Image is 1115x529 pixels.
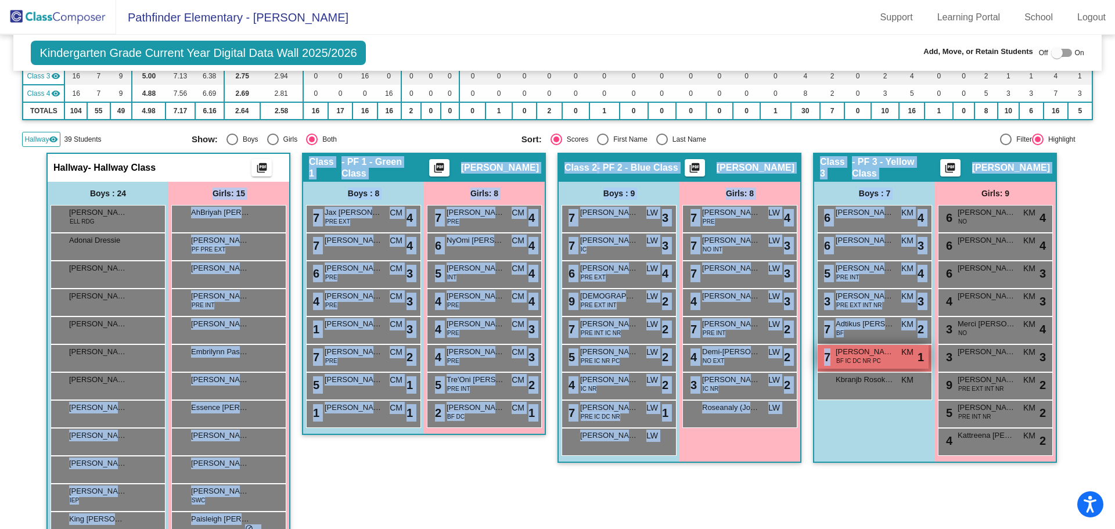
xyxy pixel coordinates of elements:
button: Print Students Details [940,159,961,177]
div: Boys : 8 [303,182,424,205]
span: [PERSON_NAME] [836,290,894,302]
td: 3 [1019,85,1044,102]
td: 0 [353,85,377,102]
span: AhBriyah [PERSON_NAME] [191,207,249,218]
span: 3 [1040,293,1046,310]
span: NO [958,217,967,226]
mat-icon: visibility [51,71,60,81]
td: 7 [1044,85,1068,102]
td: 0 [676,67,706,85]
td: 0 [620,102,648,120]
span: PRE INT [836,273,859,282]
td: 49 [110,102,132,120]
span: [PERSON_NAME] [447,290,505,302]
td: 0 [925,67,953,85]
mat-radio-group: Select an option [521,134,843,145]
td: 9 [110,85,132,102]
td: 7 [87,85,110,102]
td: 0 [706,67,733,85]
button: Print Students Details [251,159,272,177]
span: 4 [943,295,952,308]
span: 7 [688,211,697,224]
span: 4 [918,209,924,226]
td: 0 [676,102,706,120]
span: 6 [566,267,575,280]
td: 104 [64,102,87,120]
td: 0 [459,85,485,102]
td: 0 [303,85,328,102]
span: 6 [310,267,319,280]
button: Print Students Details [429,159,449,177]
span: 4 [407,237,413,254]
td: 55 [87,102,110,120]
td: 2 [401,102,422,120]
div: Last Name [668,134,706,145]
span: LW [646,290,658,303]
span: Class 3 [27,71,50,81]
span: 7 [310,211,319,224]
td: 2.81 [260,85,303,102]
td: 16 [64,67,87,85]
span: KM [1023,207,1035,219]
a: Support [871,8,922,27]
td: 5 [899,85,925,102]
span: CM [512,207,524,219]
span: [PERSON_NAME] [325,235,383,246]
span: ELL RDG [70,217,94,226]
span: 4 [784,209,790,226]
td: 0 [328,67,353,85]
td: 6 [1019,102,1044,120]
td: 5 [1068,102,1092,120]
span: [PERSON_NAME] [702,262,760,274]
span: 3 [784,293,790,310]
td: 2.58 [260,102,303,120]
span: [PERSON_NAME] [191,290,249,302]
span: 4 [688,295,697,308]
td: 9 [110,67,132,85]
td: 0 [421,102,441,120]
span: 6 [821,239,830,252]
span: [PERSON_NAME] [69,207,127,218]
td: 10 [998,102,1019,120]
span: [PERSON_NAME] [580,235,638,246]
span: [PERSON_NAME] [191,262,249,274]
td: 2 [871,67,899,85]
td: 0 [733,67,760,85]
span: Jax [PERSON_NAME] [325,207,383,218]
td: 4 [791,67,820,85]
td: 2.75 [224,67,260,85]
span: NyOmi [PERSON_NAME] [447,235,505,246]
div: Boys [238,134,258,145]
a: Logout [1068,8,1115,27]
td: 2 [820,85,845,102]
td: 5 [974,85,998,102]
td: 16 [303,102,328,120]
span: Class 1 [309,156,341,179]
td: 4 [1044,67,1068,85]
td: 5.00 [132,67,165,85]
td: 16 [64,85,87,102]
mat-icon: visibility [51,89,60,98]
span: 4 [528,237,535,254]
td: 1 [998,67,1019,85]
button: Print Students Details [685,159,705,177]
td: 7.56 [166,85,196,102]
span: - PF 2 - Blue Class [597,162,678,174]
span: [PERSON_NAME] [191,235,249,246]
td: 0 [441,102,460,120]
span: Adonai Dressie [69,235,127,246]
div: Girls [279,134,298,145]
span: [PERSON_NAME] [958,262,1016,274]
span: 4 [1040,209,1046,226]
span: - PF 3 - Yellow Class [852,156,940,179]
td: 0 [760,67,791,85]
div: Filter [1012,134,1032,145]
span: [PERSON_NAME] [69,262,127,274]
td: 0 [844,85,871,102]
td: 0 [562,67,589,85]
span: KM [901,235,913,247]
span: 6 [943,239,952,252]
td: 0 [562,102,589,120]
td: 1 [1019,67,1044,85]
span: [PERSON_NAME] [836,262,894,274]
